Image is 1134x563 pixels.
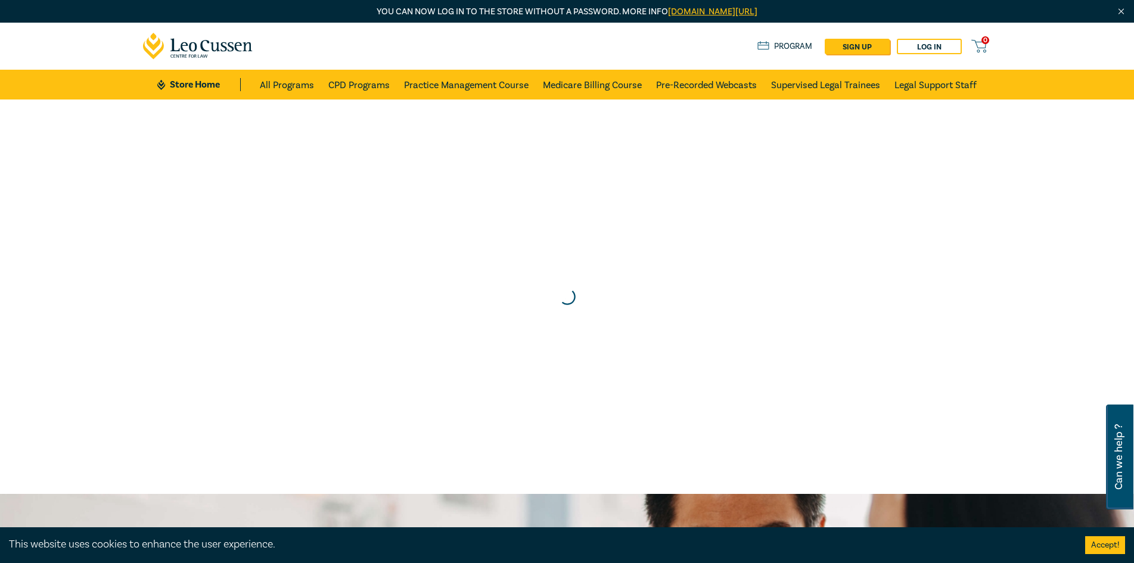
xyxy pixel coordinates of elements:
[981,36,989,44] span: 0
[656,70,757,99] a: Pre-Recorded Webcasts
[825,39,890,54] a: sign up
[404,70,529,99] a: Practice Management Course
[894,70,977,99] a: Legal Support Staff
[668,6,757,17] a: [DOMAIN_NAME][URL]
[1116,7,1126,17] img: Close
[543,70,642,99] a: Medicare Billing Course
[1113,412,1124,502] span: Can we help ?
[897,39,962,54] a: Log in
[157,78,240,91] a: Store Home
[1085,536,1125,554] button: Accept cookies
[9,537,1067,552] div: This website uses cookies to enhance the user experience.
[757,40,813,53] a: Program
[143,5,992,18] p: You can now log in to the store without a password. More info
[771,70,880,99] a: Supervised Legal Trainees
[328,70,390,99] a: CPD Programs
[260,70,314,99] a: All Programs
